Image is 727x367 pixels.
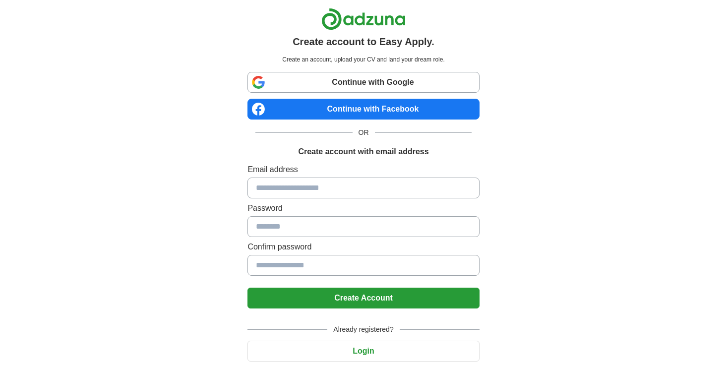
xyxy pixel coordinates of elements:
a: Continue with Facebook [247,99,479,120]
img: Adzuna logo [321,8,406,30]
label: Confirm password [247,241,479,253]
span: OR [353,127,375,138]
button: Login [247,341,479,362]
label: Email address [247,164,479,176]
span: Already registered? [327,324,399,335]
label: Password [247,202,479,214]
a: Login [247,347,479,355]
p: Create an account, upload your CV and land your dream role. [249,55,477,64]
button: Create Account [247,288,479,308]
h1: Create account to Easy Apply. [293,34,434,49]
h1: Create account with email address [298,146,428,158]
a: Continue with Google [247,72,479,93]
